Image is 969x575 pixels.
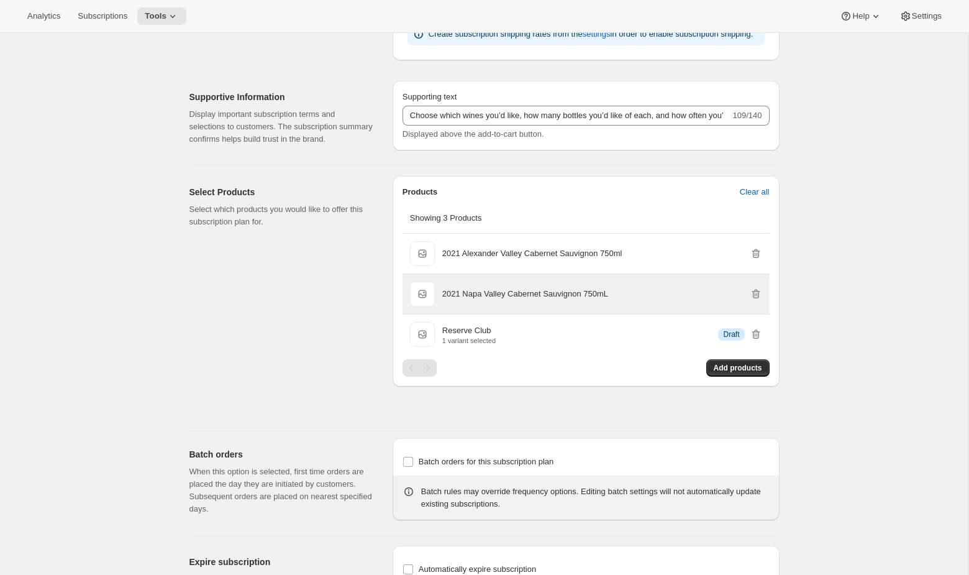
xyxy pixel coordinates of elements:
div: Batch rules may override frequency options. Editing batch settings will not automatically update ... [421,485,770,510]
h2: Expire subscription [189,556,373,568]
span: Batch orders for this subscription plan [419,457,554,466]
span: Supporting text [403,92,457,101]
p: Display important subscription terms and selections to customers. The subscription summary confir... [189,108,373,145]
span: Showing 3 Products [410,213,482,223]
button: Tools [137,7,186,25]
p: 1 variant selected [442,337,496,344]
span: Tools [145,11,166,21]
span: settings [583,28,611,40]
span: Add products [714,363,762,373]
span: Analytics [27,11,60,21]
button: Add products [706,359,770,377]
span: Subscriptions [78,11,127,21]
button: Help [832,7,889,25]
button: settings [575,24,618,44]
p: Reserve Club [442,324,491,337]
p: Select which products you would like to offer this subscription plan for. [189,203,373,228]
span: Draft [723,329,739,339]
input: No obligation, modify or cancel your subscription anytime. [403,106,730,126]
p: 2021 Napa Valley Cabernet Sauvignon 750mL [442,288,608,300]
span: Settings [912,11,942,21]
button: Settings [892,7,949,25]
nav: Pagination [403,359,437,377]
button: Analytics [20,7,68,25]
h2: Supportive Information [189,91,373,103]
p: Products [403,186,437,198]
span: Displayed above the add-to-cart button. [403,129,544,139]
button: Subscriptions [70,7,135,25]
h2: Batch orders [189,448,373,461]
p: 2021 Alexander Valley Cabernet Sauvignon 750ml [442,247,622,260]
span: Automatically expire subscription [419,564,536,574]
p: When this option is selected, first time orders are placed the day they are initiated by customer... [189,466,373,515]
h2: Select Products [189,186,373,198]
span: Create subscription shipping rates from the in order to enable subscription shipping. [429,29,753,39]
span: Help [852,11,869,21]
span: Clear all [740,186,770,198]
button: Clear all [732,182,777,202]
